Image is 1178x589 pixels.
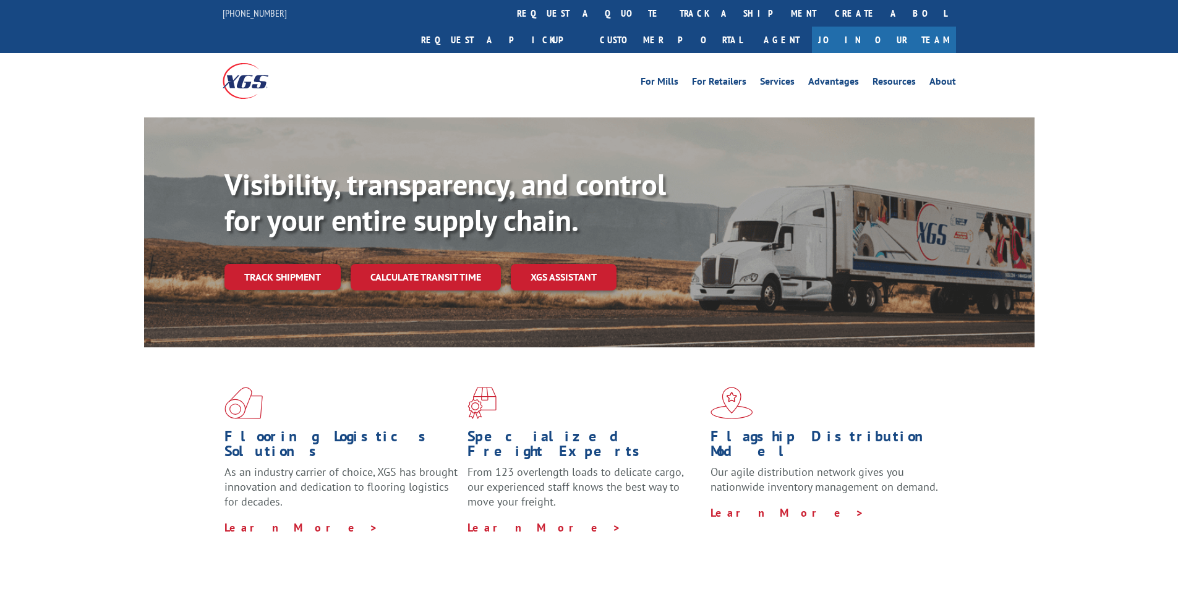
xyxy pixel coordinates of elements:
a: Agent [751,27,812,53]
a: Customer Portal [591,27,751,53]
a: [PHONE_NUMBER] [223,7,287,19]
a: Advantages [808,77,859,90]
span: As an industry carrier of choice, XGS has brought innovation and dedication to flooring logistics... [224,465,458,509]
a: Resources [873,77,916,90]
a: XGS ASSISTANT [511,264,617,290]
a: Learn More > [467,520,621,535]
a: About [929,77,956,90]
img: xgs-icon-flagship-distribution-model-red [711,387,753,419]
a: Learn More > [711,506,864,520]
a: Services [760,77,795,90]
h1: Flooring Logistics Solutions [224,429,458,465]
a: Request a pickup [412,27,591,53]
h1: Flagship Distribution Model [711,429,944,465]
h1: Specialized Freight Experts [467,429,701,465]
a: For Retailers [692,77,746,90]
a: Track shipment [224,264,341,290]
b: Visibility, transparency, and control for your entire supply chain. [224,165,666,239]
img: xgs-icon-total-supply-chain-intelligence-red [224,387,263,419]
a: For Mills [641,77,678,90]
p: From 123 overlength loads to delicate cargo, our experienced staff knows the best way to move you... [467,465,701,520]
img: xgs-icon-focused-on-flooring-red [467,387,497,419]
a: Learn More > [224,520,378,535]
a: Calculate transit time [351,264,501,290]
span: Our agile distribution network gives you nationwide inventory management on demand. [711,465,938,494]
a: Join Our Team [812,27,956,53]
